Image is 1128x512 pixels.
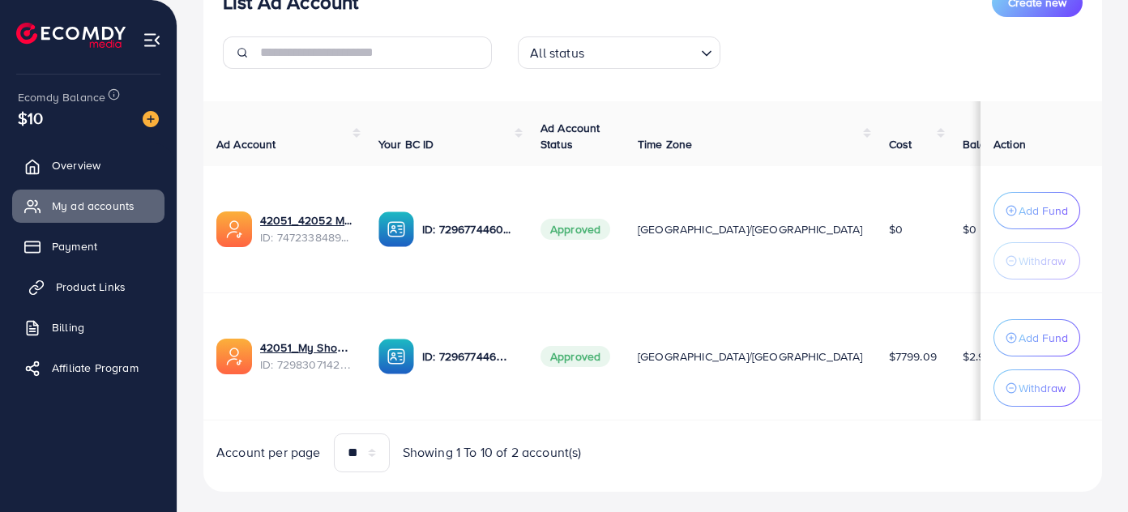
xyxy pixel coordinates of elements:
[540,219,610,240] span: Approved
[52,198,135,214] span: My ad accounts
[993,319,1080,356] button: Add Fund
[963,348,989,365] span: $2.91
[540,120,600,152] span: Ad Account Status
[18,89,105,105] span: Ecomdy Balance
[52,319,84,335] span: Billing
[993,242,1080,279] button: Withdraw
[12,352,164,384] a: Affiliate Program
[378,339,414,374] img: ic-ba-acc.ded83a64.svg
[1019,201,1068,220] p: Add Fund
[993,136,1026,152] span: Action
[260,339,352,356] a: 42051_My Shop Ideas_1699269558083
[889,136,912,152] span: Cost
[52,238,97,254] span: Payment
[1019,378,1066,398] p: Withdraw
[260,356,352,373] span: ID: 7298307142862290946
[540,346,610,367] span: Approved
[52,157,100,173] span: Overview
[12,149,164,181] a: Overview
[993,369,1080,407] button: Withdraw
[889,348,937,365] span: $7799.09
[403,443,582,462] span: Showing 1 To 10 of 2 account(s)
[378,136,434,152] span: Your BC ID
[422,347,515,366] p: ID: 7296774460420456449
[12,311,164,343] a: Billing
[260,229,352,245] span: ID: 7472338489627934736
[963,221,976,237] span: $0
[889,221,903,237] span: $0
[260,212,352,245] div: <span class='underline'>42051_42052 My Shop Ideas_1739789387725</span></br>7472338489627934736
[12,190,164,222] a: My ad accounts
[638,348,863,365] span: [GEOGRAPHIC_DATA]/[GEOGRAPHIC_DATA]
[638,221,863,237] span: [GEOGRAPHIC_DATA]/[GEOGRAPHIC_DATA]
[216,211,252,247] img: ic-ads-acc.e4c84228.svg
[143,111,159,127] img: image
[12,271,164,303] a: Product Links
[1019,328,1068,348] p: Add Fund
[216,136,276,152] span: Ad Account
[518,36,720,69] div: Search for option
[963,136,1006,152] span: Balance
[1059,439,1116,500] iframe: Chat
[589,38,694,65] input: Search for option
[12,230,164,262] a: Payment
[378,211,414,247] img: ic-ba-acc.ded83a64.svg
[143,31,161,49] img: menu
[638,136,692,152] span: Time Zone
[260,212,352,228] a: 42051_42052 My Shop Ideas_1739789387725
[993,192,1080,229] button: Add Fund
[422,220,515,239] p: ID: 7296774460420456449
[56,279,126,295] span: Product Links
[1019,251,1066,271] p: Withdraw
[52,360,139,376] span: Affiliate Program
[16,23,126,48] img: logo
[216,443,321,462] span: Account per page
[260,339,352,373] div: <span class='underline'>42051_My Shop Ideas_1699269558083</span></br>7298307142862290946
[527,41,587,65] span: All status
[18,106,43,130] span: $10
[216,339,252,374] img: ic-ads-acc.e4c84228.svg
